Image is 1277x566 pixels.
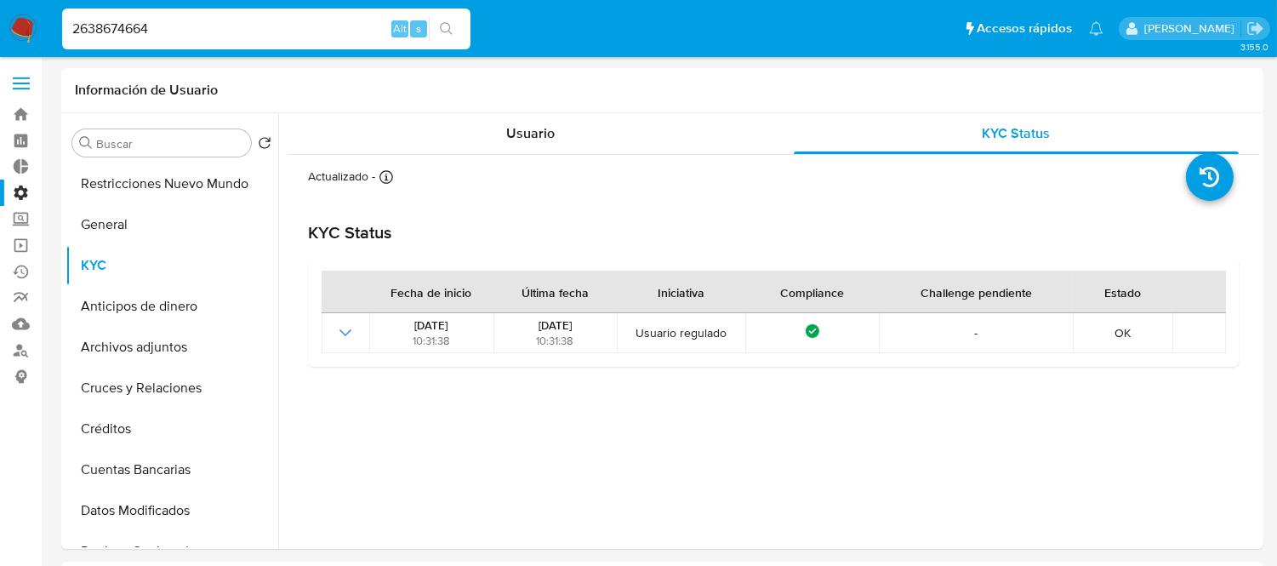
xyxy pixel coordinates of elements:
button: KYC [66,245,278,286]
button: search-icon [429,17,464,41]
button: Créditos [66,409,278,449]
p: zoe.breuer@mercadolibre.com [1144,20,1240,37]
button: Archivos adjuntos [66,327,278,368]
span: Alt [393,20,407,37]
h1: Información de Usuario [75,82,218,99]
button: Anticipos de dinero [66,286,278,327]
button: Cuentas Bancarias [66,449,278,490]
span: KYC Status [983,123,1051,143]
button: Cruces y Relaciones [66,368,278,409]
input: Buscar usuario o caso... [62,18,470,40]
span: s [416,20,421,37]
span: Usuario [506,123,555,143]
button: Restricciones Nuevo Mundo [66,163,278,204]
button: Volver al orden por defecto [258,136,271,155]
button: Buscar [79,136,93,150]
a: Notificaciones [1089,21,1103,36]
a: Salir [1246,20,1264,37]
button: Datos Modificados [66,490,278,531]
span: Accesos rápidos [977,20,1072,37]
button: General [66,204,278,245]
p: Actualizado - [308,169,375,185]
input: Buscar [96,136,244,152]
